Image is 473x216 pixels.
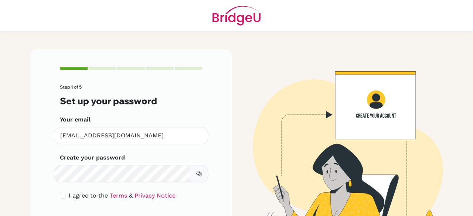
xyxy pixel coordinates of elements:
span: & [129,192,133,199]
label: Create your password [60,153,125,162]
span: I agree to the [69,192,108,199]
input: Insert your email* [54,127,208,144]
span: Step 1 of 5 [60,84,82,90]
label: Your email [60,115,91,124]
a: Terms [110,192,127,199]
h3: Set up your password [60,96,203,106]
a: Privacy Notice [135,192,176,199]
